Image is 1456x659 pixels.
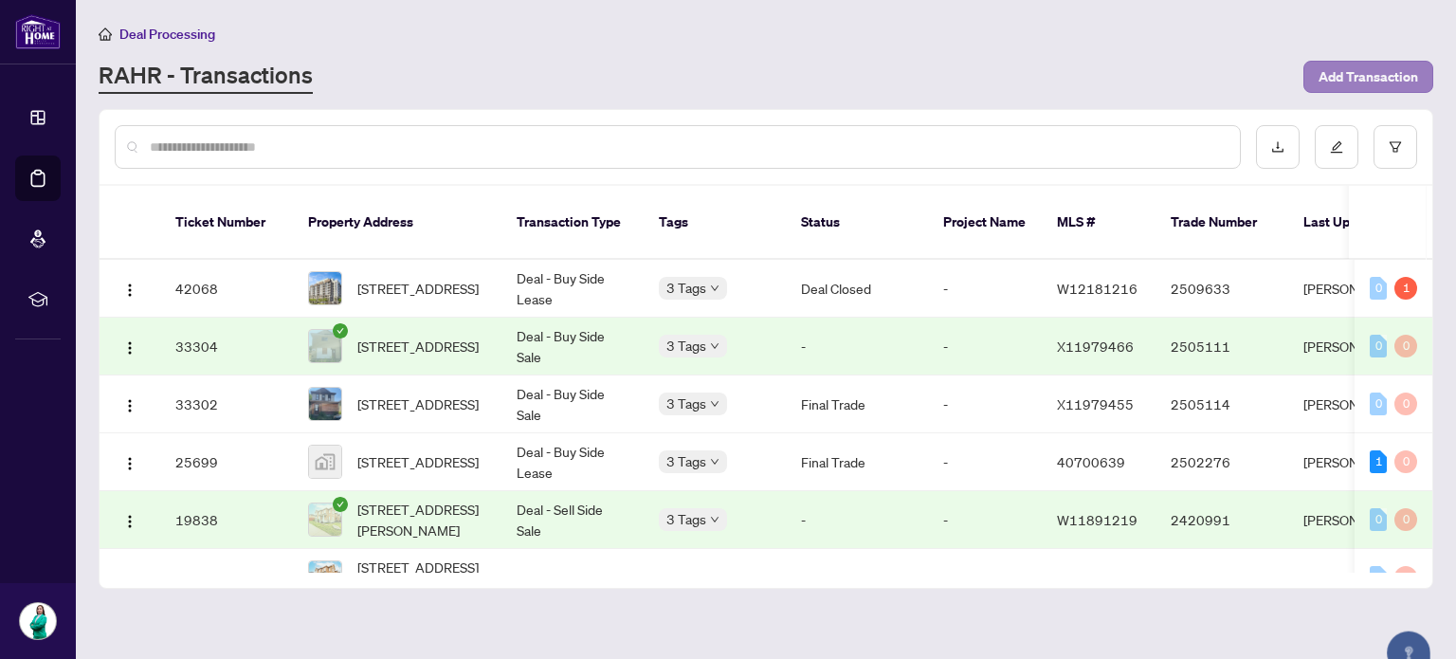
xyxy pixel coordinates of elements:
[928,491,1042,549] td: -
[1303,61,1433,93] button: Add Transaction
[115,504,145,535] button: Logo
[115,389,145,419] button: Logo
[1319,62,1418,92] span: Add Transaction
[1156,549,1288,607] td: 2420991
[357,451,479,472] span: [STREET_ADDRESS]
[501,260,644,318] td: Deal - Buy Side Lease
[1156,186,1288,260] th: Trade Number
[1330,140,1343,154] span: edit
[122,456,137,471] img: Logo
[501,549,644,607] td: Listing
[1156,318,1288,375] td: 2505111
[928,318,1042,375] td: -
[786,491,928,549] td: -
[357,278,479,299] span: [STREET_ADDRESS]
[309,561,341,594] img: thumbnail-img
[333,323,348,339] span: check-circle
[1288,375,1430,433] td: [PERSON_NAME]
[1315,125,1358,169] button: edit
[1042,186,1156,260] th: MLS #
[115,273,145,303] button: Logo
[1156,433,1288,491] td: 2502276
[115,331,145,361] button: Logo
[1271,140,1284,154] span: download
[786,318,928,375] td: -
[122,283,137,298] img: Logo
[309,388,341,420] img: thumbnail-img
[1394,335,1417,357] div: 0
[1057,453,1125,470] span: 40700639
[1370,335,1387,357] div: 0
[160,549,293,607] td: 17887
[666,277,706,299] span: 3 Tags
[1057,280,1137,297] span: W12181216
[786,186,928,260] th: Status
[710,457,719,467] span: down
[357,336,479,357] span: [STREET_ADDRESS]
[1156,260,1288,318] td: 2509633
[122,340,137,356] img: Logo
[1156,375,1288,433] td: 2505114
[666,335,706,357] span: 3 Tags
[309,272,341,304] img: thumbnail-img
[309,446,341,478] img: thumbnail-img
[309,503,341,536] img: thumbnail-img
[115,447,145,477] button: Logo
[1374,125,1417,169] button: filter
[1394,393,1417,415] div: 0
[928,375,1042,433] td: -
[786,260,928,318] td: Deal Closed
[99,60,313,94] a: RAHR - Transactions
[501,186,644,260] th: Transaction Type
[1394,508,1417,531] div: 0
[160,433,293,491] td: 25699
[710,284,719,293] span: down
[1394,450,1417,473] div: 0
[1370,393,1387,415] div: 0
[1380,593,1437,650] button: Open asap
[122,572,137,587] img: Logo
[1057,395,1134,412] span: X11979455
[333,497,348,512] span: check-circle
[710,341,719,351] span: down
[160,186,293,260] th: Ticket Number
[122,514,137,529] img: Logo
[501,491,644,549] td: Deal - Sell Side Sale
[119,26,215,43] span: Deal Processing
[1156,491,1288,549] td: 2420991
[786,549,928,607] td: -
[357,499,486,540] span: [STREET_ADDRESS][PERSON_NAME]
[1389,140,1402,154] span: filter
[644,186,786,260] th: Tags
[1370,450,1387,473] div: 1
[501,433,644,491] td: Deal - Buy Side Lease
[666,450,706,472] span: 3 Tags
[122,398,137,413] img: Logo
[928,433,1042,491] td: -
[160,318,293,375] td: 33304
[160,491,293,549] td: 19838
[666,393,706,414] span: 3 Tags
[1057,569,1137,586] span: W11891219
[786,375,928,433] td: Final Trade
[160,260,293,318] td: 42068
[160,375,293,433] td: 33302
[357,394,479,414] span: [STREET_ADDRESS]
[674,568,733,589] span: Approved
[501,318,644,375] td: Deal - Buy Side Sale
[309,330,341,362] img: thumbnail-img
[1057,338,1134,355] span: X11979466
[1370,566,1387,589] div: 0
[1288,318,1430,375] td: [PERSON_NAME]
[1394,566,1417,589] div: 0
[501,375,644,433] td: Deal - Buy Side Sale
[928,186,1042,260] th: Project Name
[293,186,501,260] th: Property Address
[1288,260,1430,318] td: [PERSON_NAME]
[115,562,145,593] button: Logo
[15,14,61,49] img: logo
[1394,277,1417,300] div: 1
[786,433,928,491] td: Final Trade
[1256,125,1300,169] button: download
[1288,433,1430,491] td: [PERSON_NAME]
